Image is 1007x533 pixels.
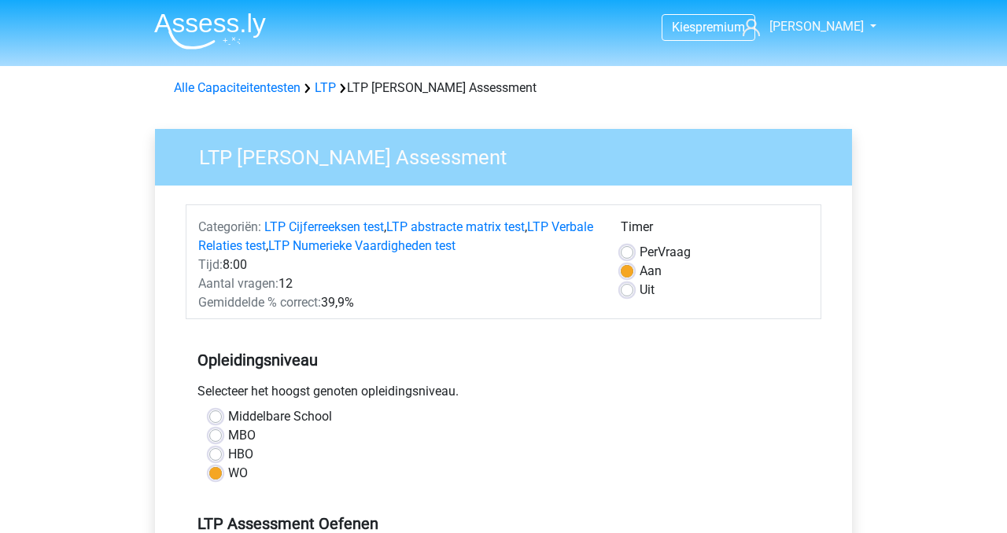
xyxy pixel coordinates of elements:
[180,139,840,170] h3: LTP [PERSON_NAME] Assessment
[228,464,248,483] label: WO
[640,281,655,300] label: Uit
[621,218,809,243] div: Timer
[197,514,810,533] h5: LTP Assessment Oefenen
[662,17,754,38] a: Kiespremium
[186,274,609,293] div: 12
[315,80,336,95] a: LTP
[640,262,662,281] label: Aan
[769,19,864,34] span: [PERSON_NAME]
[198,257,223,272] span: Tijd:
[186,293,609,312] div: 39,9%
[228,445,253,464] label: HBO
[198,276,278,291] span: Aantal vragen:
[186,382,821,407] div: Selecteer het hoogst genoten opleidingsniveau.
[198,219,261,234] span: Categoriën:
[197,344,810,376] h5: Opleidingsniveau
[186,255,609,274] div: 8:00
[228,407,332,426] label: Middelbare School
[672,20,695,35] span: Kies
[736,17,865,36] a: [PERSON_NAME]
[386,219,525,234] a: LTP abstracte matrix test
[640,244,658,259] span: Per
[186,218,609,255] div: , , ,
[695,20,745,35] span: premium
[154,13,266,50] img: Assessly
[264,219,384,234] a: LTP Cijferreeksen test
[168,79,839,97] div: LTP [PERSON_NAME] Assessment
[640,243,691,262] label: Vraag
[174,80,301,95] a: Alle Capaciteitentesten
[228,426,256,445] label: MBO
[268,238,456,253] a: LTP Numerieke Vaardigheden test
[198,295,321,310] span: Gemiddelde % correct:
